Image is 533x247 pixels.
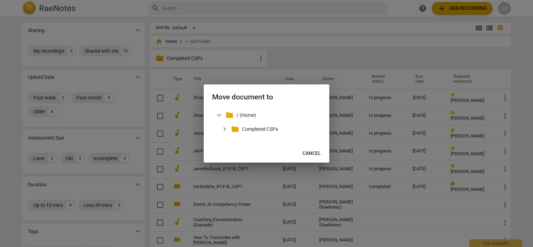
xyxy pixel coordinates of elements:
button: Cancel [297,147,326,160]
p: Completed CSPs [242,126,318,133]
span: expand_more [215,111,223,119]
p: / (Home) [237,112,318,119]
span: folder [231,125,239,133]
span: folder [225,111,234,119]
span: Cancel [302,150,321,157]
span: expand_more [220,125,229,133]
h2: Move document to [212,93,321,102]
